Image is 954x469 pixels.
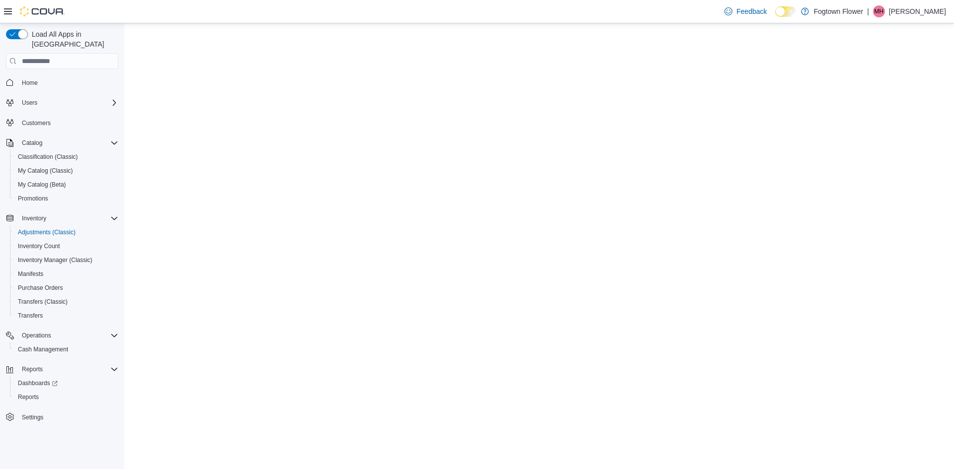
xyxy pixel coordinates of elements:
[14,226,79,238] a: Adjustments (Classic)
[10,253,122,267] button: Inventory Manager (Classic)
[14,310,47,322] a: Transfers
[18,393,39,401] span: Reports
[18,330,55,341] button: Operations
[2,329,122,342] button: Operations
[22,119,51,127] span: Customers
[18,411,118,423] span: Settings
[14,377,62,389] a: Dashboards
[14,310,118,322] span: Transfers
[10,239,122,253] button: Inventory Count
[22,99,37,107] span: Users
[18,167,73,175] span: My Catalog (Classic)
[14,179,118,191] span: My Catalog (Beta)
[28,29,118,49] span: Load All Apps in [GEOGRAPHIC_DATA]
[720,1,771,21] a: Feedback
[14,377,118,389] span: Dashboards
[2,75,122,89] button: Home
[20,6,65,16] img: Cova
[18,284,63,292] span: Purchase Orders
[18,76,118,88] span: Home
[6,71,118,450] nav: Complex example
[18,312,43,320] span: Transfers
[10,192,122,205] button: Promotions
[22,139,42,147] span: Catalog
[14,165,118,177] span: My Catalog (Classic)
[10,225,122,239] button: Adjustments (Classic)
[814,5,864,17] p: Fogtown Flower
[18,363,118,375] span: Reports
[22,79,38,87] span: Home
[867,5,869,17] p: |
[18,117,55,129] a: Customers
[22,214,46,222] span: Inventory
[18,153,78,161] span: Classification (Classic)
[873,5,885,17] div: Mark Hiebert
[10,309,122,323] button: Transfers
[18,379,58,387] span: Dashboards
[14,296,72,308] a: Transfers (Classic)
[10,281,122,295] button: Purchase Orders
[14,391,118,403] span: Reports
[18,137,118,149] span: Catalog
[2,211,122,225] button: Inventory
[2,96,122,110] button: Users
[18,195,48,202] span: Promotions
[14,282,67,294] a: Purchase Orders
[18,270,43,278] span: Manifests
[874,5,884,17] span: MH
[18,228,76,236] span: Adjustments (Classic)
[18,212,118,224] span: Inventory
[14,268,118,280] span: Manifests
[18,411,47,423] a: Settings
[736,6,767,16] span: Feedback
[14,151,82,163] a: Classification (Classic)
[14,165,77,177] a: My Catalog (Classic)
[22,365,43,373] span: Reports
[18,212,50,224] button: Inventory
[22,413,43,421] span: Settings
[18,345,68,353] span: Cash Management
[10,295,122,309] button: Transfers (Classic)
[14,343,118,355] span: Cash Management
[18,363,47,375] button: Reports
[18,77,42,89] a: Home
[18,181,66,189] span: My Catalog (Beta)
[10,390,122,404] button: Reports
[10,164,122,178] button: My Catalog (Classic)
[14,226,118,238] span: Adjustments (Classic)
[10,376,122,390] a: Dashboards
[18,97,41,109] button: Users
[14,254,96,266] a: Inventory Manager (Classic)
[14,282,118,294] span: Purchase Orders
[14,193,52,204] a: Promotions
[14,240,64,252] a: Inventory Count
[18,137,46,149] button: Catalog
[18,242,60,250] span: Inventory Count
[2,410,122,424] button: Settings
[14,193,118,204] span: Promotions
[10,150,122,164] button: Classification (Classic)
[18,117,118,129] span: Customers
[18,298,68,306] span: Transfers (Classic)
[18,256,92,264] span: Inventory Manager (Classic)
[14,254,118,266] span: Inventory Manager (Classic)
[14,151,118,163] span: Classification (Classic)
[775,6,796,17] input: Dark Mode
[889,5,946,17] p: [PERSON_NAME]
[18,330,118,341] span: Operations
[22,332,51,339] span: Operations
[14,391,43,403] a: Reports
[14,343,72,355] a: Cash Management
[14,179,70,191] a: My Catalog (Beta)
[10,342,122,356] button: Cash Management
[10,178,122,192] button: My Catalog (Beta)
[14,240,118,252] span: Inventory Count
[10,267,122,281] button: Manifests
[18,97,118,109] span: Users
[14,296,118,308] span: Transfers (Classic)
[2,136,122,150] button: Catalog
[14,268,47,280] a: Manifests
[2,362,122,376] button: Reports
[2,116,122,130] button: Customers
